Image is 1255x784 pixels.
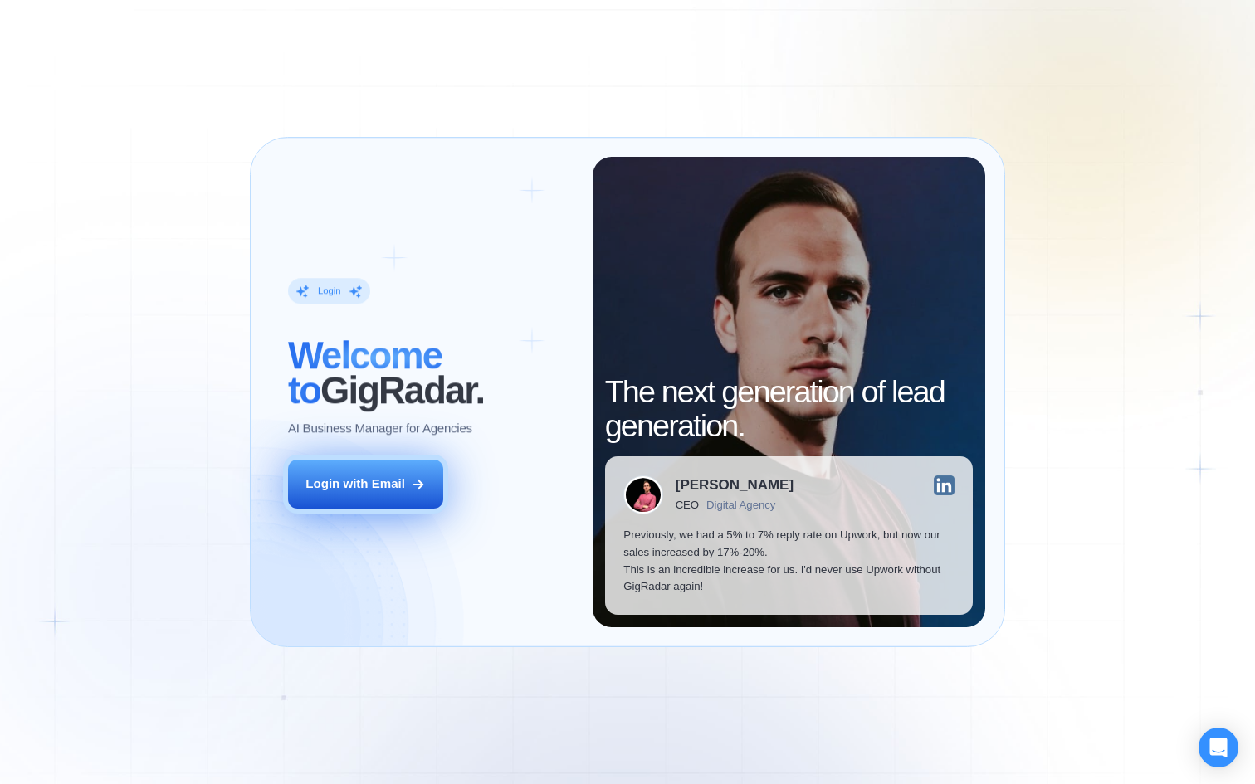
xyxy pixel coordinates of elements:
[605,375,974,444] h2: The next generation of lead generation.
[288,420,472,437] p: AI Business Manager for Agencies
[676,478,794,492] div: [PERSON_NAME]
[1199,728,1238,767] div: Open Intercom Messenger
[288,338,574,407] h2: ‍ GigRadar.
[288,460,443,509] button: Login with Email
[288,334,442,411] span: Welcome to
[318,285,341,297] div: Login
[676,499,699,511] div: CEO
[706,499,775,511] div: Digital Agency
[305,475,405,493] div: Login with Email
[623,527,954,596] p: Previously, we had a 5% to 7% reply rate on Upwork, but now our sales increased by 17%-20%. This ...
